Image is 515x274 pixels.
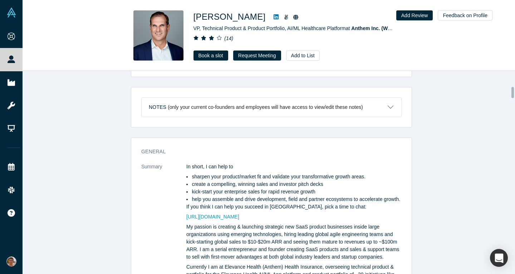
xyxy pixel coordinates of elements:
li: kick-start your enterprise sales for rapid revenue growth [192,188,402,196]
a: [URL][DOMAIN_NAME] [186,214,239,220]
li: help you assemble and drive development, field and partner ecosystems to accelerate growth. [192,196,402,203]
a: Book a slot [193,51,228,61]
button: Add to List [286,51,320,61]
p: If you think I can help you succeed in [GEOGRAPHIC_DATA], pick a time to chat: [186,203,402,211]
i: ( 14 ) [224,35,233,41]
p: In short, I can help to [186,163,402,170]
a: Anthem Inc. (WellPoint) [351,25,407,31]
h1: [PERSON_NAME] [193,10,266,23]
li: sharpen your product/market fit and validate your transformative growth areas. [192,173,402,181]
p: My passion is creating & launching strategic new SaaS product businesses inside large organizatio... [186,223,402,261]
button: Add Review [396,10,433,20]
h3: General [141,148,392,155]
p: (only your current co-founders and employees will have access to view/edit these notes) [168,104,363,110]
img: Mikhail Baklanov's Account [6,256,16,266]
span: VP, Technical Product & Product Portfolio, AI/ML Healthcare Platform at [193,25,408,31]
button: Feedback on Profile [438,10,492,20]
img: Alchemist Vault Logo [6,8,16,18]
button: Notes (only your current co-founders and employees will have access to view/edit these notes) [142,98,401,117]
li: create a compelling, winning sales and investor pitch decks [192,181,402,188]
img: Christian Busch's Profile Image [133,10,183,61]
button: Request Meeting [233,51,281,61]
h3: Notes [149,104,166,111]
